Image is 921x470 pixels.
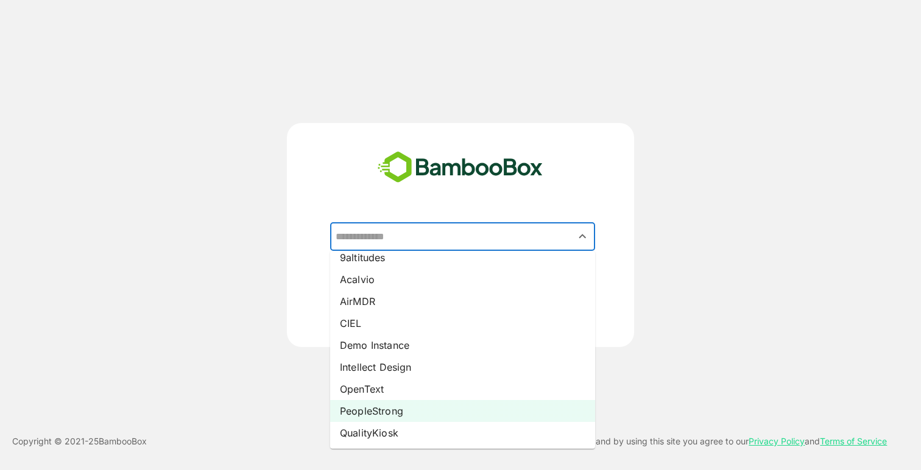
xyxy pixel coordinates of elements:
[330,334,595,356] li: Demo Instance
[330,378,595,400] li: OpenText
[371,147,549,188] img: bamboobox
[330,356,595,378] li: Intellect Design
[507,434,887,449] p: This site uses cookies and by using this site you agree to our and
[330,268,595,290] li: Acalvio
[330,290,595,312] li: AirMDR
[574,228,591,245] button: Close
[330,400,595,422] li: PeopleStrong
[330,312,595,334] li: CIEL
[749,436,805,446] a: Privacy Policy
[820,436,887,446] a: Terms of Service
[330,422,595,444] li: QualityKiosk
[330,247,595,268] li: 9altitudes
[12,434,147,449] p: Copyright © 2021- 25 BambooBox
